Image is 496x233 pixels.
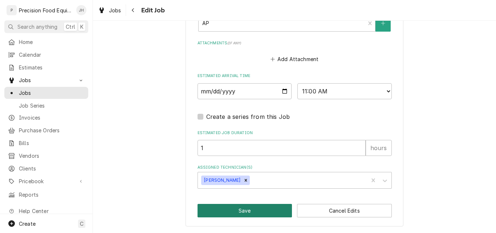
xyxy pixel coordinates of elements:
[4,49,88,61] a: Calendar
[198,83,292,99] input: Date
[4,100,88,112] a: Job Series
[76,5,86,15] div: Jason Hertel's Avatar
[198,40,392,64] div: Attachments
[227,41,241,45] span: ( if any )
[198,130,392,136] label: Estimated Job Duration
[66,23,75,31] span: Ctrl
[198,40,392,46] label: Attachments
[242,176,250,185] div: Remove Anthony Ellinger
[19,221,36,227] span: Create
[127,4,139,16] button: Navigate back
[139,5,165,15] span: Edit Job
[19,177,74,185] span: Pricebook
[19,114,85,121] span: Invoices
[198,165,392,188] div: Assigned Technician(s)
[198,165,392,170] label: Assigned Technician(s)
[297,204,392,217] button: Cancel Edits
[19,51,85,59] span: Calendar
[4,137,88,149] a: Bills
[206,112,290,121] label: Create a series from this Job
[198,204,392,217] div: Button Group Row
[198,204,292,217] button: Save
[4,20,88,33] button: Search anythingCtrlK
[19,38,85,46] span: Home
[19,139,85,147] span: Bills
[4,189,88,201] a: Reports
[366,140,392,156] div: hours
[19,152,85,160] span: Vendors
[19,7,72,14] div: Precision Food Equipment LLC
[4,175,88,187] a: Go to Pricebook
[198,204,392,217] div: Button Group
[4,61,88,73] a: Estimates
[4,150,88,162] a: Vendors
[76,5,86,15] div: JH
[7,5,17,15] div: P
[19,126,85,134] span: Purchase Orders
[95,4,124,16] a: Jobs
[17,23,57,31] span: Search anything
[198,73,392,99] div: Estimated Arrival Time
[19,207,84,215] span: Help Center
[19,102,85,109] span: Job Series
[198,73,392,79] label: Estimated Arrival Time
[4,162,88,174] a: Clients
[4,36,88,48] a: Home
[375,15,391,32] button: Create New Contact
[201,176,242,185] div: [PERSON_NAME]
[19,191,85,198] span: Reports
[80,23,84,31] span: K
[4,112,88,124] a: Invoices
[4,87,88,99] a: Jobs
[19,165,85,172] span: Clients
[4,205,88,217] a: Go to Help Center
[269,54,320,64] button: Add Attachment
[381,21,385,26] svg: Create New Contact
[80,220,84,228] span: C
[4,124,88,136] a: Purchase Orders
[19,64,85,71] span: Estimates
[109,7,121,14] span: Jobs
[297,83,392,99] select: Time Select
[198,130,392,156] div: Estimated Job Duration
[19,89,85,97] span: Jobs
[4,74,88,86] a: Go to Jobs
[19,76,74,84] span: Jobs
